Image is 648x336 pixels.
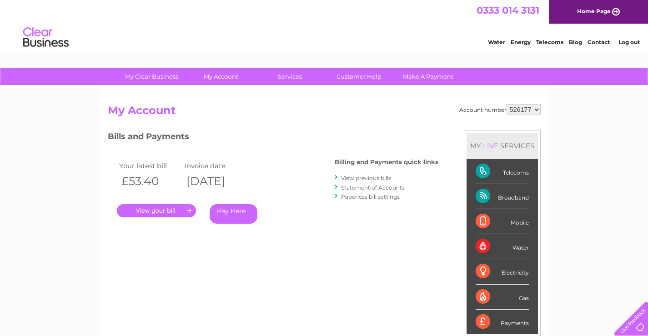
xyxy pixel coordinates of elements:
div: Broadband [476,184,529,209]
a: Services [252,68,327,85]
div: Water [476,234,529,259]
div: Clear Business is a trading name of Verastar Limited (registered in [GEOGRAPHIC_DATA] No. 3667643... [110,5,539,44]
a: Statement of Accounts [341,184,405,191]
div: Telecoms [476,159,529,184]
h2: My Account [108,104,541,121]
div: Gas [476,285,529,310]
a: My Clear Business [114,68,189,85]
div: MY SERVICES [467,133,538,159]
td: Your latest bill [117,160,182,172]
a: 0333 014 3131 [477,5,539,16]
a: Energy [511,39,531,45]
th: [DATE] [182,172,247,191]
a: . [117,204,196,217]
a: Paperless bill settings [341,193,400,200]
div: LIVE [481,141,500,150]
h3: Bills and Payments [108,130,438,146]
a: Water [488,39,505,45]
div: Electricity [476,259,529,284]
div: Payments [476,310,529,334]
a: Contact [588,39,610,45]
a: View previous bills [341,175,391,181]
h4: Billing and Payments quick links [335,159,438,165]
a: My Account [183,68,258,85]
a: Pay Here [210,204,257,224]
a: Blog [569,39,582,45]
th: £53.40 [117,172,182,191]
img: logo.png [23,24,69,51]
td: Invoice date [182,160,247,172]
div: Mobile [476,209,529,234]
a: Make A Payment [391,68,466,85]
a: Log out [618,39,640,45]
a: Customer Help [321,68,397,85]
div: Account number [459,104,541,115]
a: Telecoms [536,39,563,45]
